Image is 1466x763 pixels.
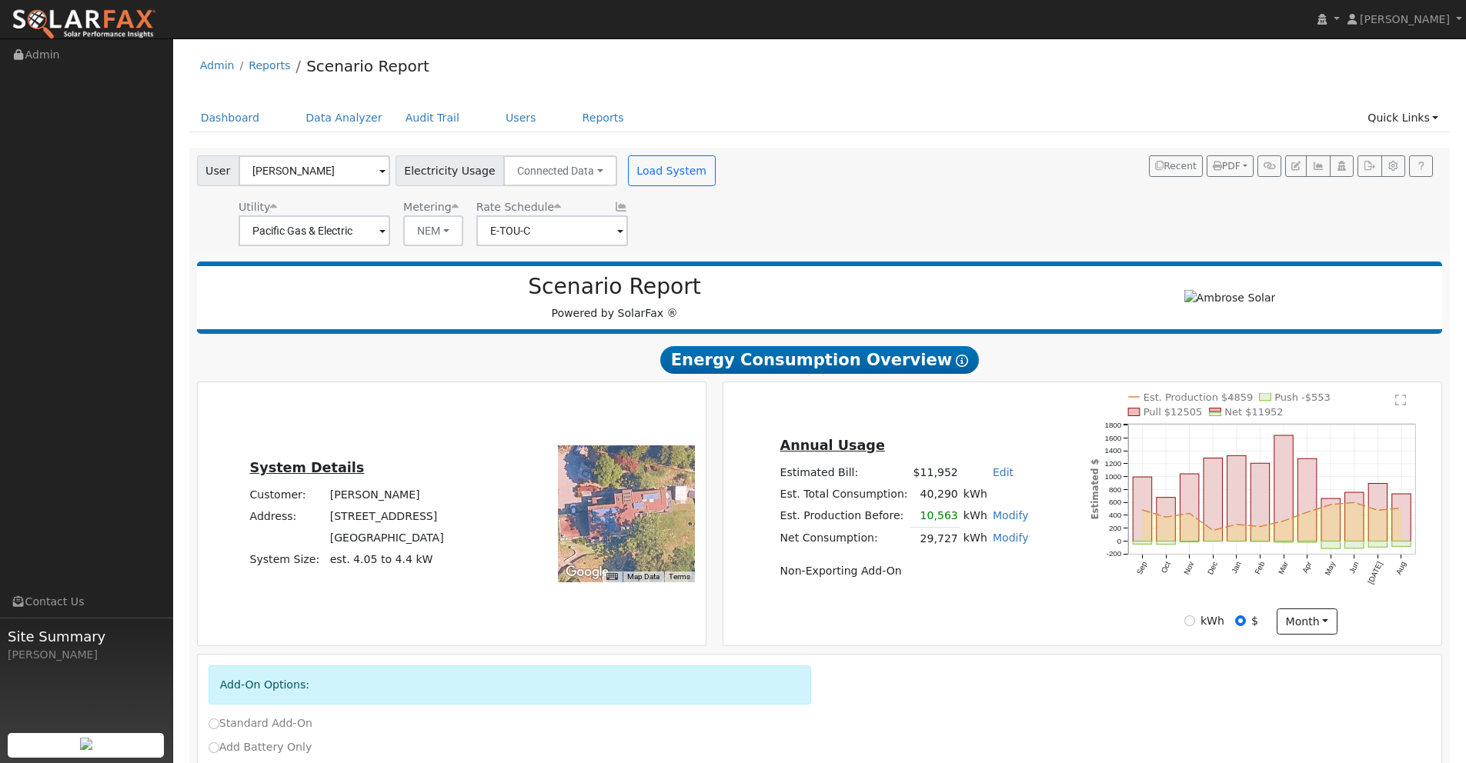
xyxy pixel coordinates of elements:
[1109,485,1122,494] text: 800
[403,199,463,215] div: Metering
[200,59,235,72] a: Admin
[1105,472,1122,481] text: 1000
[396,155,504,186] span: Electricity Usage
[1251,463,1269,541] rect: onclick=""
[1105,434,1122,442] text: 1600
[1392,494,1411,541] rect: onclick=""
[910,505,960,528] td: 10,563
[327,528,446,549] td: [GEOGRAPHIC_DATA]
[209,665,812,705] div: Add-On Options:
[1157,541,1175,545] rect: onclick=""
[209,718,219,729] input: Standard Add-On
[1321,498,1340,541] rect: onclick=""
[628,155,716,186] button: Load System
[1144,406,1203,418] text: Pull $12505
[1409,155,1433,177] a: Help Link
[239,199,390,215] div: Utility
[476,201,561,213] span: Alias: HETOUBN
[1184,290,1276,306] img: Ambrose Solar
[562,562,613,582] img: Google
[777,484,910,505] td: Est. Total Consumption:
[1212,529,1215,532] circle: onclick=""
[1235,523,1238,526] circle: onclick=""
[1201,613,1224,629] label: kWh
[669,572,690,581] a: Terms (opens in new tab)
[1330,503,1333,506] circle: onclick=""
[1090,458,1100,519] text: Estimated $
[1377,508,1380,511] circle: onclick=""
[777,560,1031,581] td: Non-Exporting Add-On
[394,104,471,132] a: Audit Trail
[910,528,960,550] td: 29,727
[1207,155,1254,177] button: PDF
[1298,541,1317,543] rect: onclick=""
[1298,458,1317,541] rect: onclick=""
[910,462,960,484] td: $11,952
[1394,560,1408,575] text: Aug
[777,505,910,528] td: Est. Production Before:
[1206,560,1219,576] text: Dec
[1157,498,1175,541] rect: onclick=""
[1356,104,1450,132] a: Quick Links
[250,460,365,475] u: System Details
[330,553,433,565] span: est. 4.05 to 4.4 kW
[1180,474,1199,541] rect: onclick=""
[993,531,1029,544] a: Modify
[1251,613,1258,629] label: $
[1347,560,1361,575] text: Jun
[1282,519,1285,522] circle: onclick=""
[1353,501,1356,504] circle: onclick=""
[1227,455,1246,541] rect: onclick=""
[12,8,156,41] img: SolarFax
[209,739,312,755] label: Add Battery Only
[993,466,1014,478] a: Edit
[212,274,1017,300] h2: Scenario Report
[476,215,628,246] input: Select a Rate Schedule
[956,355,968,367] i: Show Help
[327,484,446,505] td: [PERSON_NAME]
[1277,608,1337,635] button: month
[1109,498,1122,506] text: 600
[562,562,613,582] a: Open this area in Google Maps (opens a new window)
[1330,155,1354,177] button: Login As
[1105,459,1122,468] text: 1200
[1257,155,1281,177] button: Generate Report Link
[1149,155,1203,177] button: Recent
[1230,560,1243,575] text: Jan
[1109,524,1122,532] text: 200
[960,505,990,528] td: kWh
[660,346,979,374] span: Energy Consumption Overview
[1160,560,1173,575] text: Oct
[993,509,1029,521] a: Modify
[1184,615,1195,626] input: kWh
[627,571,660,582] button: Map Data
[1301,560,1314,575] text: Apr
[1253,560,1266,575] text: Feb
[1277,560,1290,576] text: Mar
[247,549,327,571] td: System Size:
[189,104,272,132] a: Dashboard
[1259,525,1262,528] circle: onclick=""
[249,59,290,72] a: Reports
[1135,560,1149,576] text: Sep
[1141,508,1144,511] circle: onclick=""
[209,715,312,731] label: Standard Add-On
[1182,560,1195,576] text: Nov
[1368,484,1387,541] rect: onclick=""
[1324,560,1337,577] text: May
[1275,391,1331,403] text: Push -$553
[247,484,327,505] td: Customer:
[247,505,327,527] td: Address:
[1345,492,1364,541] rect: onclick=""
[1188,512,1191,515] circle: onclick=""
[403,215,463,246] button: NEM
[780,438,885,453] u: Annual Usage
[571,104,636,132] a: Reports
[1345,541,1364,548] rect: onclick=""
[306,57,429,75] a: Scenario Report
[197,155,239,186] span: User
[1144,391,1253,403] text: Est. Production $4859
[239,155,390,186] input: Select a User
[1204,458,1222,541] rect: onclick=""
